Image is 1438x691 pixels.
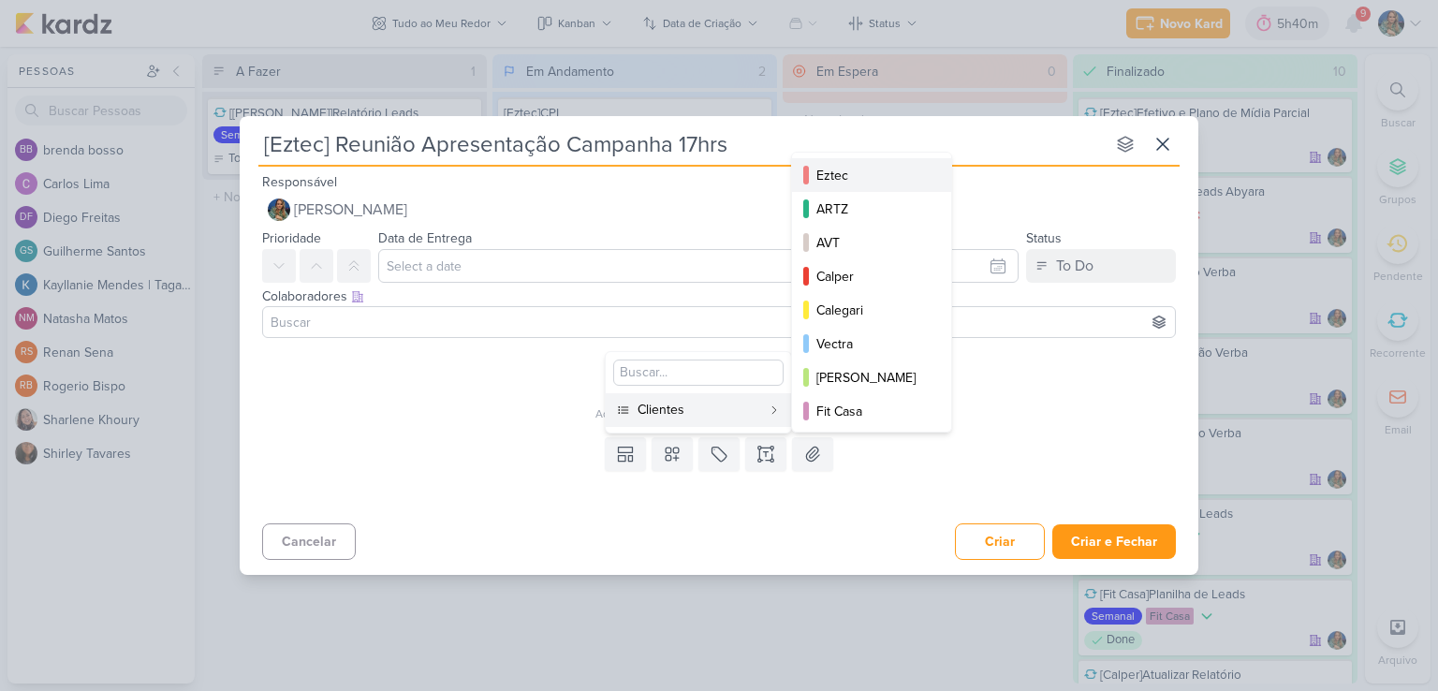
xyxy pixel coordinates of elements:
button: Fit Casa [792,394,951,428]
div: Clientes [638,400,761,419]
label: Responsável [262,174,337,190]
input: Buscar... [613,360,784,386]
button: Clientes [606,393,791,427]
div: Esse kard não possui nenhum item [262,383,1187,405]
button: [PERSON_NAME] [262,193,1176,227]
div: Vectra [816,334,929,354]
button: Criar [955,523,1045,560]
button: Calegari [792,293,951,327]
div: Adicione um item abaixo ou selecione um template [262,405,1187,422]
button: Calper [792,259,951,293]
div: To Do [1056,255,1093,277]
button: Criar e Fechar [1052,524,1176,559]
button: Eztec [792,158,951,192]
div: Colaboradores [262,287,1176,306]
div: Calegari [816,301,929,320]
button: Vectra [792,327,951,360]
label: Data de Entrega [378,230,472,246]
img: Isabella Gutierres [268,198,290,221]
button: ARTZ [792,192,951,226]
div: AVT [816,233,929,253]
div: Eztec [816,166,929,185]
div: Calper [816,267,929,287]
div: Fit Casa [816,402,929,421]
div: [PERSON_NAME] [816,368,929,388]
input: Buscar [267,311,1171,333]
label: Status [1026,230,1062,246]
div: ARTZ [816,199,929,219]
input: Kard Sem Título [258,127,1105,161]
button: Cancelar [262,523,356,560]
button: Tec Vendas [792,428,951,462]
span: [PERSON_NAME] [294,198,407,221]
button: [PERSON_NAME] [792,360,951,394]
button: AVT [792,226,951,259]
label: Prioridade [262,230,321,246]
button: To Do [1026,249,1176,283]
input: Select a date [378,249,1019,283]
